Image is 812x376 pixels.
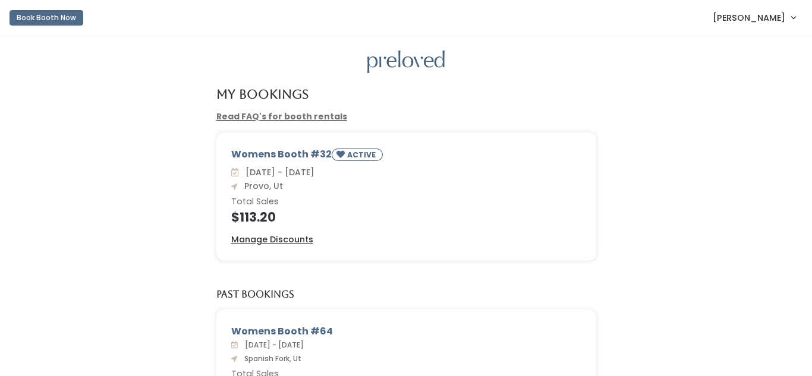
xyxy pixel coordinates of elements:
span: [DATE] - [DATE] [240,340,304,350]
a: Read FAQ's for booth rentals [216,110,347,122]
a: Book Booth Now [10,5,83,31]
span: [DATE] - [DATE] [241,166,314,178]
div: Womens Booth #64 [231,324,581,339]
small: ACTIVE [347,150,378,160]
h4: $113.20 [231,210,581,224]
img: preloved logo [367,50,445,74]
span: Provo, Ut [240,180,283,192]
h4: My Bookings [216,87,309,101]
h5: Past Bookings [216,289,294,300]
h6: Total Sales [231,197,581,207]
a: Manage Discounts [231,233,313,246]
span: Spanish Fork, Ut [240,353,301,364]
div: Womens Booth #32 [231,147,581,166]
a: [PERSON_NAME] [701,5,807,30]
button: Book Booth Now [10,10,83,26]
span: [PERSON_NAME] [713,11,785,24]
